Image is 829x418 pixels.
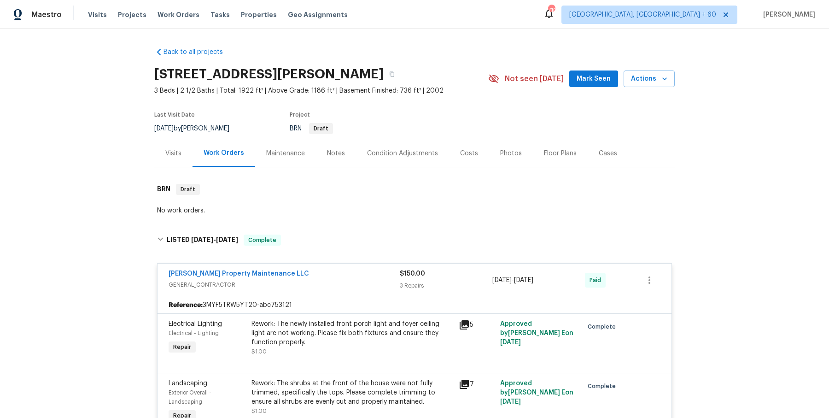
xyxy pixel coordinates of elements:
[191,236,238,243] span: -
[169,390,211,405] span: Exterior Overall - Landscaping
[154,125,174,132] span: [DATE]
[154,70,384,79] h2: [STREET_ADDRESS][PERSON_NAME]
[500,149,522,158] div: Photos
[266,149,305,158] div: Maintenance
[169,380,207,387] span: Landscaping
[500,321,573,346] span: Approved by [PERSON_NAME] E on
[759,10,815,19] span: [PERSON_NAME]
[31,10,62,19] span: Maestro
[210,12,230,18] span: Tasks
[290,125,333,132] span: BRN
[245,235,280,245] span: Complete
[367,149,438,158] div: Condition Adjustments
[500,399,521,405] span: [DATE]
[548,6,555,15] div: 710
[154,225,675,255] div: LISTED [DATE]-[DATE]Complete
[500,380,573,405] span: Approved by [PERSON_NAME] E on
[158,10,199,19] span: Work Orders
[577,73,611,85] span: Mark Seen
[384,66,400,82] button: Copy Address
[165,149,181,158] div: Visits
[327,149,345,158] div: Notes
[310,126,332,131] span: Draft
[288,10,348,19] span: Geo Assignments
[204,148,244,158] div: Work Orders
[154,86,488,95] span: 3 Beds | 2 1/2 Baths | Total: 1922 ft² | Above Grade: 1186 ft² | Basement Finished: 736 ft² | 2002
[88,10,107,19] span: Visits
[492,277,512,283] span: [DATE]
[290,112,310,118] span: Project
[154,175,675,204] div: BRN Draft
[167,235,238,246] h6: LISTED
[459,379,495,390] div: 7
[569,10,716,19] span: [GEOGRAPHIC_DATA], [GEOGRAPHIC_DATA] + 60
[624,71,675,88] button: Actions
[544,149,577,158] div: Floor Plans
[154,112,195,118] span: Last Visit Date
[492,276,533,285] span: -
[588,382,619,391] span: Complete
[216,236,238,243] span: [DATE]
[118,10,146,19] span: Projects
[460,149,478,158] div: Costs
[154,123,240,134] div: by [PERSON_NAME]
[251,379,453,406] div: Rework: The shrubs at the front of the house were not fully trimmed, specifically the tops. Pleas...
[569,71,618,88] button: Mark Seen
[251,408,267,414] span: $1.00
[157,206,672,215] div: No work orders.
[169,330,219,336] span: Electrical - Lighting
[191,236,213,243] span: [DATE]
[588,322,619,331] span: Complete
[631,73,667,85] span: Actions
[169,321,222,327] span: Electrical Lighting
[459,319,495,330] div: 5
[177,185,199,194] span: Draft
[400,271,425,277] span: $150.00
[251,349,267,354] span: $1.00
[500,339,521,346] span: [DATE]
[400,281,492,290] div: 3 Repairs
[169,280,400,289] span: GENERAL_CONTRACTOR
[514,277,533,283] span: [DATE]
[154,47,243,57] a: Back to all projects
[590,276,605,285] span: Paid
[599,149,617,158] div: Cases
[505,74,564,83] span: Not seen [DATE]
[157,184,170,195] h6: BRN
[251,319,453,347] div: Rework: The newly installed front porch light and foyer ceiling light are not working. Please fix...
[241,10,277,19] span: Properties
[169,271,309,277] a: [PERSON_NAME] Property Maintenance LLC
[169,300,203,310] b: Reference:
[169,342,195,352] span: Repair
[158,297,671,313] div: 3MYF5TRW5YT20-abc753121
